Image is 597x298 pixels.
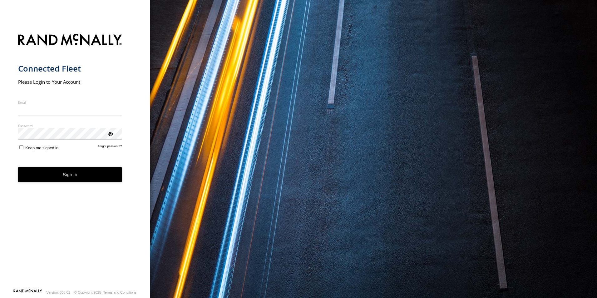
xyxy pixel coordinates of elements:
[18,32,122,48] img: Rand McNally
[18,167,122,182] button: Sign in
[19,145,23,149] input: Keep me signed in
[18,79,122,85] h2: Please Login to Your Account
[18,100,122,105] label: Email
[98,144,122,150] a: Forgot password?
[25,146,58,150] span: Keep me signed in
[13,289,42,296] a: Visit our Website
[18,63,122,74] h1: Connected Fleet
[18,30,132,289] form: main
[18,123,122,128] label: Password
[74,291,136,294] div: © Copyright 2025 -
[103,291,136,294] a: Terms and Conditions
[107,130,113,137] div: ViewPassword
[47,291,70,294] div: Version: 308.01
